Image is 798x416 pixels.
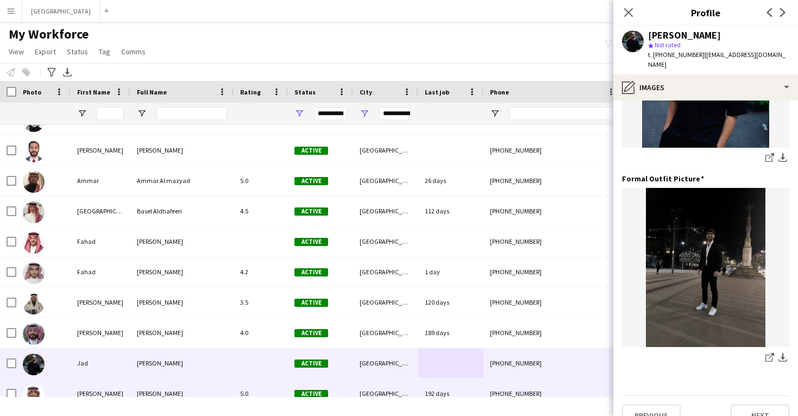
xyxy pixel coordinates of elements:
[71,379,130,408] div: [PERSON_NAME]
[510,107,616,120] input: Phone Filter Input
[353,379,418,408] div: [GEOGRAPHIC_DATA]
[23,293,45,314] img: Hazim Albassam
[655,41,681,49] span: Not rated
[95,45,115,59] a: Tag
[360,109,369,118] button: Open Filter Menu
[483,196,623,226] div: [PHONE_NUMBER]
[353,135,418,165] div: [GEOGRAPHIC_DATA]
[234,166,288,196] div: 5.0
[425,88,449,96] span: Last job
[234,196,288,226] div: 4.5
[77,109,87,118] button: Open Filter Menu
[490,88,509,96] span: Phone
[137,177,190,185] span: Ammar Al mazyad
[234,257,288,287] div: 4.2
[294,88,316,96] span: Status
[137,109,147,118] button: Open Filter Menu
[137,237,183,245] span: [PERSON_NAME]
[67,47,88,56] span: Status
[23,232,45,254] img: Fahad Albaqmi
[418,379,483,408] div: 192 days
[71,166,130,196] div: Ammar
[137,359,183,367] span: [PERSON_NAME]
[353,226,418,256] div: [GEOGRAPHIC_DATA]
[137,298,183,306] span: [PERSON_NAME]
[71,226,130,256] div: Fahad
[613,74,798,100] div: Images
[23,262,45,284] img: Fahad Alomair
[483,318,623,348] div: [PHONE_NUMBER]
[353,348,418,378] div: [GEOGRAPHIC_DATA]
[137,88,167,96] span: Full Name
[234,379,288,408] div: 5.0
[137,207,182,215] span: Basel Aldhafeeri
[22,1,100,22] button: [GEOGRAPHIC_DATA]
[294,238,328,246] span: Active
[61,66,74,79] app-action-btn: Export XLSX
[71,135,130,165] div: [PERSON_NAME]
[353,196,418,226] div: [GEOGRAPHIC_DATA]
[490,109,500,118] button: Open Filter Menu
[23,323,45,345] img: Ibrahim Ziad
[483,287,623,317] div: [PHONE_NUMBER]
[418,166,483,196] div: 26 days
[97,107,124,120] input: First Name Filter Input
[234,287,288,317] div: 3.5
[121,47,146,56] span: Comms
[45,66,58,79] app-action-btn: Advanced filters
[648,51,705,59] span: t. [PHONE_NUMBER]
[240,88,261,96] span: Rating
[23,201,45,223] img: Basel Aldhafeeri
[137,329,183,337] span: [PERSON_NAME]
[23,354,45,375] img: Jad AlSaadawi
[483,226,623,256] div: [PHONE_NUMBER]
[294,329,328,337] span: Active
[23,88,41,96] span: Photo
[353,318,418,348] div: [GEOGRAPHIC_DATA]
[483,166,623,196] div: [PHONE_NUMBER]
[71,318,130,348] div: [PERSON_NAME]
[62,45,92,59] a: Status
[294,360,328,368] span: Active
[77,88,110,96] span: First Name
[613,5,798,20] h3: Profile
[360,88,372,96] span: City
[648,51,786,68] span: | [EMAIL_ADDRESS][DOMAIN_NAME]
[294,147,328,155] span: Active
[294,109,304,118] button: Open Filter Menu
[23,171,45,193] img: Ammar Al mazyad
[23,384,45,406] img: Khalid Aloraini
[117,45,150,59] a: Comms
[9,26,89,42] span: My Workforce
[418,196,483,226] div: 112 days
[294,268,328,276] span: Active
[99,47,110,56] span: Tag
[353,287,418,317] div: [GEOGRAPHIC_DATA]
[294,299,328,307] span: Active
[294,390,328,398] span: Active
[234,318,288,348] div: 4.0
[4,45,28,59] a: View
[137,146,183,154] span: [PERSON_NAME]
[156,107,227,120] input: Full Name Filter Input
[9,47,24,56] span: View
[418,257,483,287] div: 1 day
[483,257,623,287] div: [PHONE_NUMBER]
[71,257,130,287] div: Fahad
[353,257,418,287] div: [GEOGRAPHIC_DATA]
[483,379,623,408] div: [PHONE_NUMBER]
[137,389,183,398] span: [PERSON_NAME]
[483,348,623,378] div: [PHONE_NUMBER]
[35,47,56,56] span: Export
[137,268,183,276] span: [PERSON_NAME]
[622,188,789,347] img: IMG_5469.jpeg
[71,196,130,226] div: [GEOGRAPHIC_DATA]
[30,45,60,59] a: Export
[418,287,483,317] div: 120 days
[418,318,483,348] div: 189 days
[71,287,130,317] div: [PERSON_NAME]
[294,177,328,185] span: Active
[622,174,704,184] h3: Formal Outfit Picture
[353,166,418,196] div: [GEOGRAPHIC_DATA]
[23,141,45,162] img: Ahmad Owaidah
